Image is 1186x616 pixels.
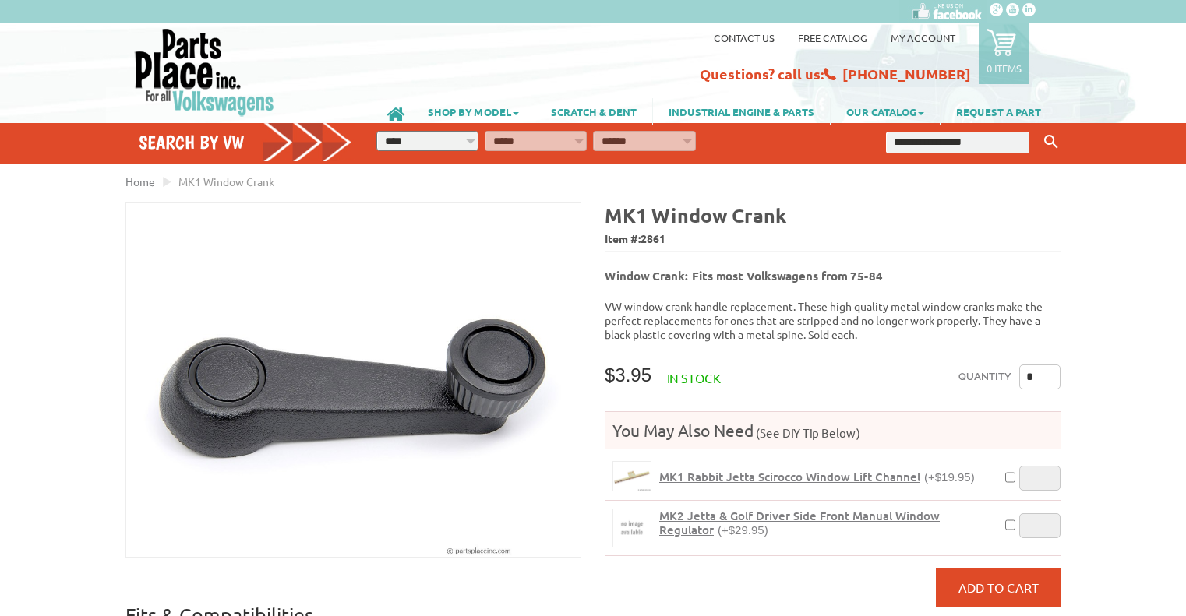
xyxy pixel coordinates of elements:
[605,268,883,283] b: Window Crank: Fits most Volkswagens from 75-84
[754,425,860,440] span: (See DIY Tip Below)
[641,231,665,245] span: 2861
[714,31,775,44] a: Contact us
[659,509,994,537] a: MK2 Jetta & Golf Driver Side Front Manual Window Regulator(+$29.95)
[139,131,352,153] h4: Search by VW
[605,299,1061,341] p: VW window crank handle replacement. These high quality metal window cranks make the perfect repla...
[125,174,155,188] a: Home
[936,568,1061,607] button: Add to Cart
[1040,129,1063,155] button: Keyword Search
[941,98,1057,125] a: REQUEST A PART
[605,420,1061,441] h4: You May Also Need
[958,579,1039,595] span: Add to Cart
[613,509,651,547] img: MK2 Jetta & Golf Driver Side Front Manual Window Regulator
[987,62,1022,75] p: 0 items
[831,98,940,125] a: OUR CATALOG
[659,508,940,537] span: MK2 Jetta & Golf Driver Side Front Manual Window Regulator
[605,228,1061,251] span: Item #:
[613,462,651,491] img: MK1 Rabbit Jetta Scirocco Window Lift Channel
[412,98,535,125] a: SHOP BY MODEL
[653,98,830,125] a: INDUSTRIAL ENGINE & PARTS
[659,469,920,484] span: MK1 Rabbit Jetta Scirocco Window Lift Channel
[612,509,651,547] a: MK2 Jetta & Golf Driver Side Front Manual Window Regulator
[126,203,581,557] img: MK1 Window Crank
[605,202,786,227] b: MK1 Window Crank
[958,364,1011,389] label: Quantity
[718,523,768,537] span: (+$29.95)
[612,461,651,491] a: MK1 Rabbit Jetta Scirocco Window Lift Channel
[133,27,276,117] img: Parts Place Inc!
[979,23,1029,84] a: 0 items
[535,98,652,125] a: SCRATCH & DENT
[924,470,975,484] span: (+$19.95)
[798,31,867,44] a: Free Catalog
[667,370,721,385] span: In stock
[891,31,955,44] a: My Account
[178,174,274,188] span: MK1 Window Crank
[659,470,975,484] a: MK1 Rabbit Jetta Scirocco Window Lift Channel(+$19.95)
[605,364,651,385] span: $3.95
